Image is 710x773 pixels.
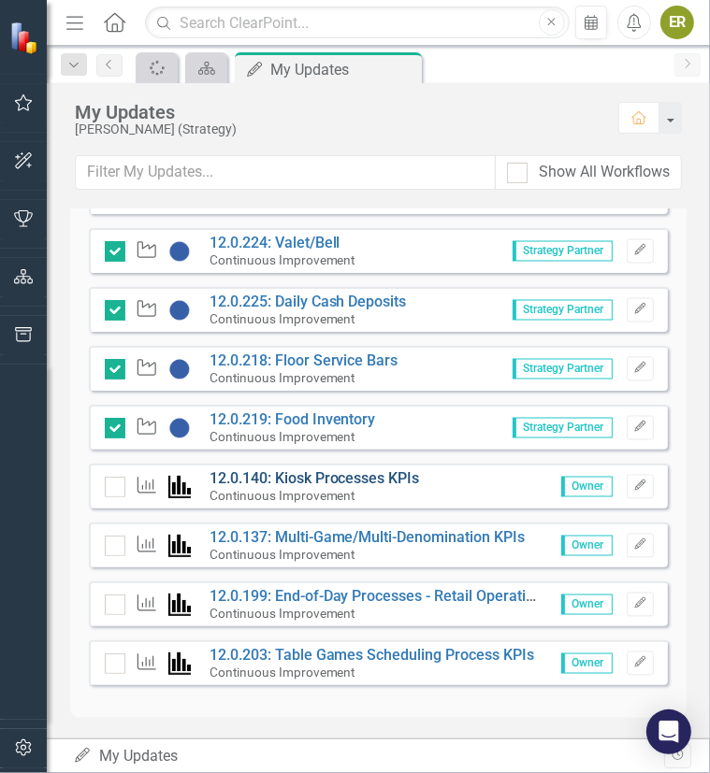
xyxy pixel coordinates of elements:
img: Performance Management [168,535,191,557]
a: 12.0.199: End-of-Day Processes - Retail Operations [210,587,551,605]
img: Performance Management [168,652,191,675]
span: Strategy Partner [513,300,613,321]
span: Strategy Partner [513,359,613,379]
div: My Updates [270,58,417,81]
div: My Updates [75,102,600,122]
a: 12.0.140: Kiosk Processes KPIs [210,469,420,487]
small: Continuous Improvement [210,311,355,326]
small: Continuous Improvement [210,547,355,562]
div: [PERSON_NAME] (Strategy) [75,122,600,136]
a: 12.0.219: Food Inventory [210,410,376,428]
input: Filter My Updates... [75,155,496,190]
small: Continuous Improvement [210,606,355,621]
small: Continuous Improvement [210,252,355,267]
button: ER [660,6,694,39]
small: Continuous Improvement [210,665,355,680]
img: Not Started [168,358,191,380]
a: 12.0.225: Daily Cash Deposits [210,293,407,310]
span: Strategy Partner [513,241,613,262]
div: Show All Workflows [539,162,670,183]
div: Open Intercom Messenger [646,709,691,754]
img: Not Started [168,417,191,439]
span: Owner [561,594,613,615]
a: 12.0.203: Table Games Scheduling Process KPIs [210,646,535,664]
span: Strategy Partner [513,418,613,438]
span: Owner [561,477,613,497]
img: Performance Management [168,476,191,498]
small: Continuous Improvement [210,488,355,503]
img: Not Started [168,299,191,322]
a: 12.0.137: Multi-Game/Multi-Denomination KPIs [210,528,526,546]
img: Not Started [168,240,191,263]
span: Owner [561,653,613,674]
span: Owner [561,536,613,556]
small: Continuous Improvement [210,370,355,385]
a: 12.0.218: Floor Service Bars [210,351,398,369]
div: My Updates [73,746,664,767]
input: Search ClearPoint... [145,7,569,39]
img: Performance Management [168,594,191,616]
small: Continuous Improvement [210,429,355,444]
a: 12.0.224: Valet/Bell [210,234,341,251]
img: ClearPoint Strategy [9,21,42,54]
